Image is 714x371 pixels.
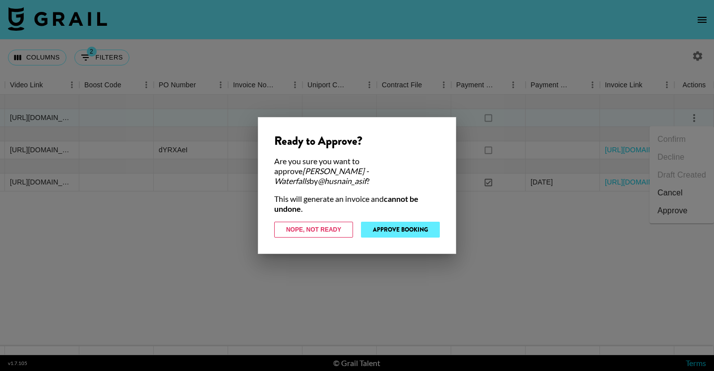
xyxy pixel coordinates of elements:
button: Nope, Not Ready [274,222,353,238]
div: This will generate an invoice and . [274,194,440,214]
strong: cannot be undone [274,194,418,213]
div: Are you sure you want to approve by ? [274,156,440,186]
button: Approve Booking [361,222,440,238]
div: Ready to Approve? [274,133,440,148]
em: @ husnain_asif [318,176,366,185]
em: [PERSON_NAME] - Waterfalls [274,166,369,185]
